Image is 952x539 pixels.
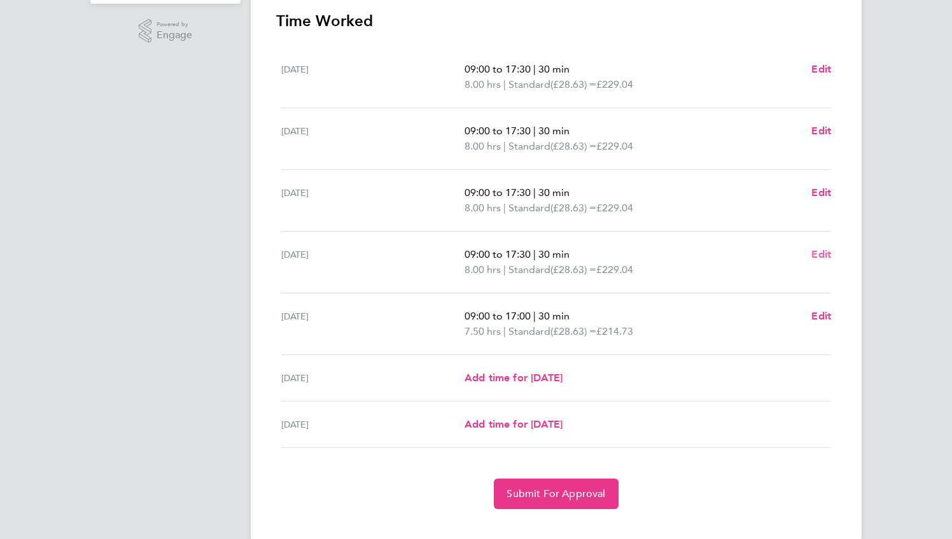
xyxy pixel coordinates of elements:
span: Engage [157,30,192,41]
span: 09:00 to 17:30 [465,248,531,260]
span: £229.04 [596,78,633,90]
span: 30 min [538,248,570,260]
span: Add time for [DATE] [465,372,563,384]
div: [DATE] [281,417,465,432]
span: (£28.63) = [550,78,596,90]
a: Edit [811,62,831,77]
span: | [503,202,506,214]
span: £229.04 [596,202,633,214]
span: Edit [811,63,831,75]
span: Edit [811,125,831,137]
span: 8.00 hrs [465,263,501,276]
a: Edit [811,309,831,324]
span: Standard [508,200,550,216]
span: £214.73 [596,325,633,337]
span: 30 min [538,63,570,75]
button: Submit For Approval [494,479,618,509]
span: Standard [508,139,550,154]
span: £229.04 [596,263,633,276]
span: Standard [508,324,550,339]
span: 30 min [538,186,570,199]
span: (£28.63) = [550,325,596,337]
div: [DATE] [281,62,465,92]
a: Edit [811,123,831,139]
span: 09:00 to 17:30 [465,186,531,199]
span: Standard [508,77,550,92]
span: 8.00 hrs [465,140,501,152]
span: 09:00 to 17:30 [465,63,531,75]
span: Powered by [157,19,192,30]
span: 30 min [538,310,570,322]
div: [DATE] [281,370,465,386]
span: | [503,263,506,276]
span: Standard [508,262,550,277]
span: | [533,248,536,260]
span: £229.04 [596,140,633,152]
span: 7.50 hrs [465,325,501,337]
span: Submit For Approval [507,487,605,500]
div: [DATE] [281,247,465,277]
a: Add time for [DATE] [465,417,563,432]
div: [DATE] [281,185,465,216]
h3: Time Worked [276,11,836,31]
a: Add time for [DATE] [465,370,563,386]
span: | [533,63,536,75]
span: Edit [811,310,831,322]
span: (£28.63) = [550,202,596,214]
div: [DATE] [281,123,465,154]
div: [DATE] [281,309,465,339]
span: 09:00 to 17:00 [465,310,531,322]
span: | [503,78,506,90]
span: 30 min [538,125,570,137]
span: | [533,310,536,322]
span: Add time for [DATE] [465,418,563,430]
span: | [503,325,506,337]
span: 8.00 hrs [465,202,501,214]
span: Edit [811,248,831,260]
span: (£28.63) = [550,263,596,276]
a: Edit [811,185,831,200]
span: | [533,125,536,137]
span: (£28.63) = [550,140,596,152]
span: 8.00 hrs [465,78,501,90]
span: 09:00 to 17:30 [465,125,531,137]
span: | [533,186,536,199]
span: | [503,140,506,152]
span: Edit [811,186,831,199]
a: Powered byEngage [139,19,193,43]
a: Edit [811,247,831,262]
